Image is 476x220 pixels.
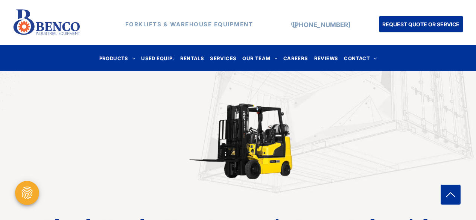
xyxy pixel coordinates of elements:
a: PRODUCTS [96,53,138,63]
a: CONTACT [341,53,380,63]
a: USED EQUIP. [138,53,177,63]
span: REQUEST QUOTE OR SERVICE [382,17,459,31]
a: OUR TEAM [239,53,280,63]
a: [PHONE_NUMBER] [292,21,350,29]
strong: FORKLIFTS & WAREHOUSE EQUIPMENT [125,21,253,28]
a: REQUEST QUOTE OR SERVICE [379,16,463,32]
a: REVIEWS [311,53,341,63]
a: RENTALS [177,53,207,63]
a: SERVICES [207,53,239,63]
a: CAREERS [280,53,311,63]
